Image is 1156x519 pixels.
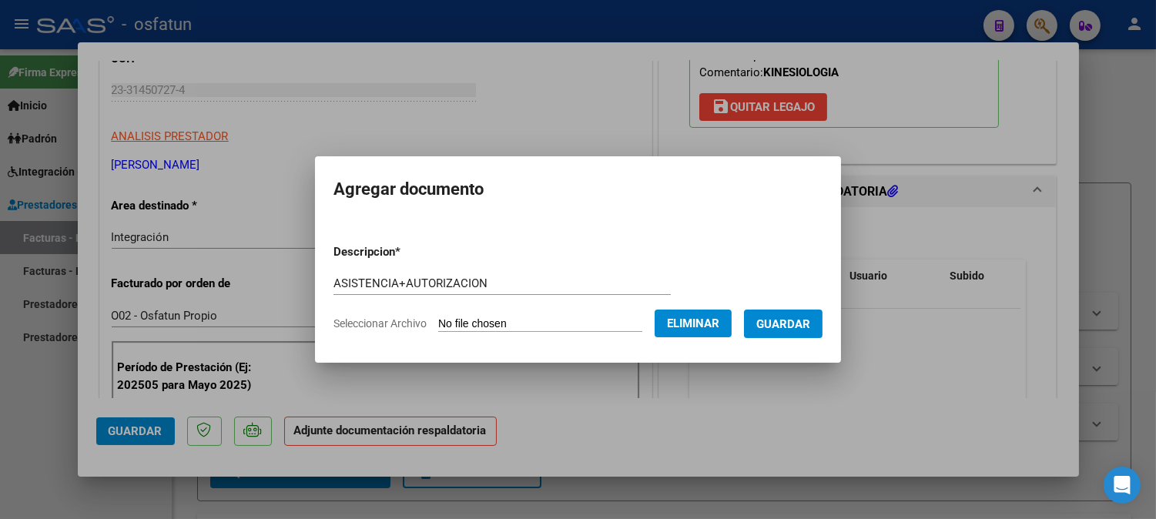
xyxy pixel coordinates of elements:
[667,316,719,330] span: Eliminar
[333,175,823,204] h2: Agregar documento
[333,243,481,261] p: Descripcion
[756,317,810,331] span: Guardar
[333,317,427,330] span: Seleccionar Archivo
[744,310,823,338] button: Guardar
[1104,467,1141,504] div: Open Intercom Messenger
[655,310,732,337] button: Eliminar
